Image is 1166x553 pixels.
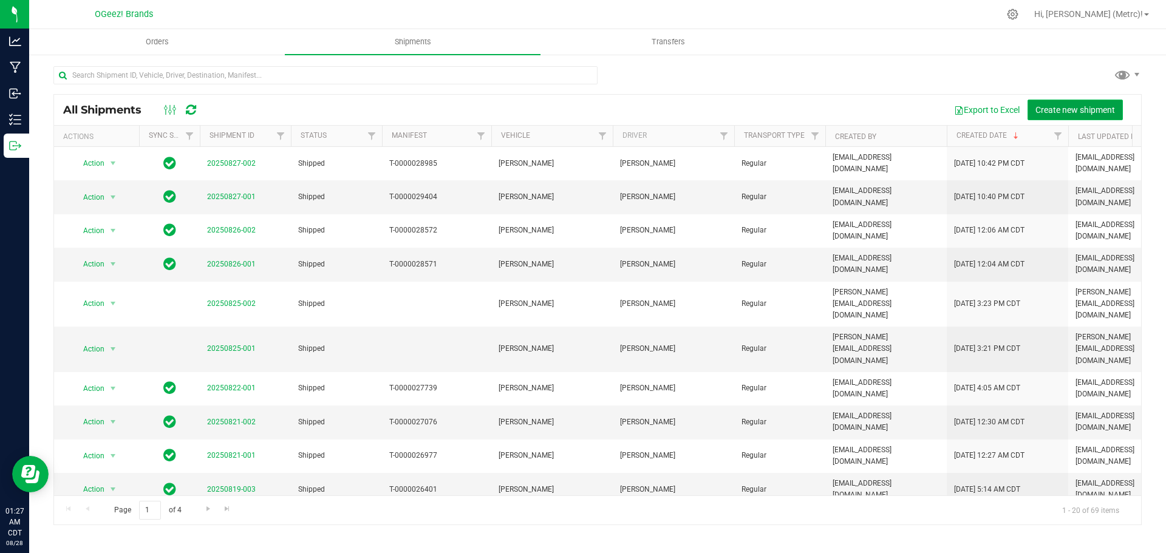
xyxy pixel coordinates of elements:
span: [PERSON_NAME] [499,259,605,270]
span: Regular [742,343,818,355]
a: 20250821-001 [207,451,256,460]
span: Shipped [298,225,375,236]
span: [PERSON_NAME] [620,416,727,428]
span: [DATE] 12:27 AM CDT [954,450,1025,461]
a: Vehicle [501,131,530,140]
span: Regular [742,259,818,270]
a: Created By [835,132,876,141]
span: [EMAIL_ADDRESS][DOMAIN_NAME] [833,377,939,400]
a: Filter [805,126,825,146]
span: Shipped [298,298,375,310]
a: Go to the last page [219,501,236,517]
span: T-0000027076 [389,416,484,428]
a: Filter [714,126,734,146]
span: select [106,155,121,172]
a: Shipment ID [210,131,254,140]
span: Shipped [298,158,375,169]
span: [PERSON_NAME] [620,450,727,461]
span: [EMAIL_ADDRESS][DOMAIN_NAME] [833,444,939,467]
span: Action [72,341,105,358]
span: In Sync [163,222,176,239]
button: Export to Excel [946,100,1028,120]
span: Shipped [298,382,375,394]
span: T-0000026977 [389,450,484,461]
span: Regular [742,450,818,461]
span: Action [72,155,105,172]
a: Go to the next page [199,501,217,517]
inline-svg: Inbound [9,87,21,100]
span: select [106,256,121,273]
span: In Sync [163,447,176,464]
span: select [106,341,121,358]
span: Regular [742,298,818,310]
span: select [106,481,121,498]
a: 20250822-001 [207,384,256,392]
a: 20250826-002 [207,226,256,234]
span: [PERSON_NAME] [499,225,605,236]
span: In Sync [163,256,176,273]
a: Filter [180,126,200,146]
span: select [106,222,121,239]
span: [DATE] 3:23 PM CDT [954,298,1020,310]
span: [PERSON_NAME] [499,191,605,203]
inline-svg: Manufacturing [9,61,21,73]
span: [DATE] 12:06 AM CDT [954,225,1025,236]
span: [EMAIL_ADDRESS][DOMAIN_NAME] [833,478,939,501]
inline-svg: Outbound [9,140,21,152]
span: Action [72,447,105,464]
inline-svg: Inventory [9,114,21,126]
span: select [106,189,121,206]
span: T-0000026401 [389,484,484,495]
a: 20250826-001 [207,260,256,268]
span: [EMAIL_ADDRESS][DOMAIN_NAME] [833,410,939,433]
span: In Sync [163,155,176,172]
a: Filter [1048,126,1068,146]
span: [DATE] 10:42 PM CDT [954,158,1025,169]
p: 01:27 AM CDT [5,506,24,538]
span: select [106,447,121,464]
span: Hi, [PERSON_NAME] (Metrc)! [1034,9,1143,19]
span: [DATE] 4:05 AM CDT [954,382,1020,394]
span: [DATE] 5:14 AM CDT [954,484,1020,495]
input: 1 [139,501,161,520]
a: Orders [29,29,285,55]
button: Create new shipment [1028,100,1123,120]
span: [DATE] 10:40 PM CDT [954,191,1025,203]
span: [DATE] 3:21 PM CDT [954,343,1020,355]
span: Page of 4 [104,501,191,520]
inline-svg: Analytics [9,35,21,47]
span: In Sync [163,413,176,430]
span: T-0000028571 [389,259,484,270]
span: [PERSON_NAME] [499,343,605,355]
span: Action [72,222,105,239]
span: [PERSON_NAME] [620,158,727,169]
a: Filter [362,126,382,146]
span: Shipped [298,450,375,461]
input: Search Shipment ID, Vehicle, Driver, Destination, Manifest... [53,66,598,84]
a: Last Updated By [1078,132,1139,141]
span: In Sync [163,188,176,205]
span: [PERSON_NAME][EMAIL_ADDRESS][DOMAIN_NAME] [833,287,939,322]
iframe: Resource center [12,456,49,492]
span: Shipments [378,36,448,47]
span: [PERSON_NAME] [620,484,727,495]
span: [PERSON_NAME] [620,343,727,355]
span: [PERSON_NAME] [499,450,605,461]
span: select [106,380,121,397]
span: Regular [742,416,818,428]
span: In Sync [163,379,176,396]
span: Action [72,413,105,430]
span: Transfers [635,36,701,47]
span: Regular [742,191,818,203]
span: Shipped [298,191,375,203]
span: [PERSON_NAME] [620,259,727,270]
span: [PERSON_NAME] [499,382,605,394]
span: T-0000028985 [389,158,484,169]
span: Regular [742,484,818,495]
span: [PERSON_NAME] [620,298,727,310]
span: T-0000028572 [389,225,484,236]
span: [PERSON_NAME] [620,225,727,236]
span: [PERSON_NAME] [499,158,605,169]
span: [DATE] 12:04 AM CDT [954,259,1025,270]
span: Action [72,380,105,397]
